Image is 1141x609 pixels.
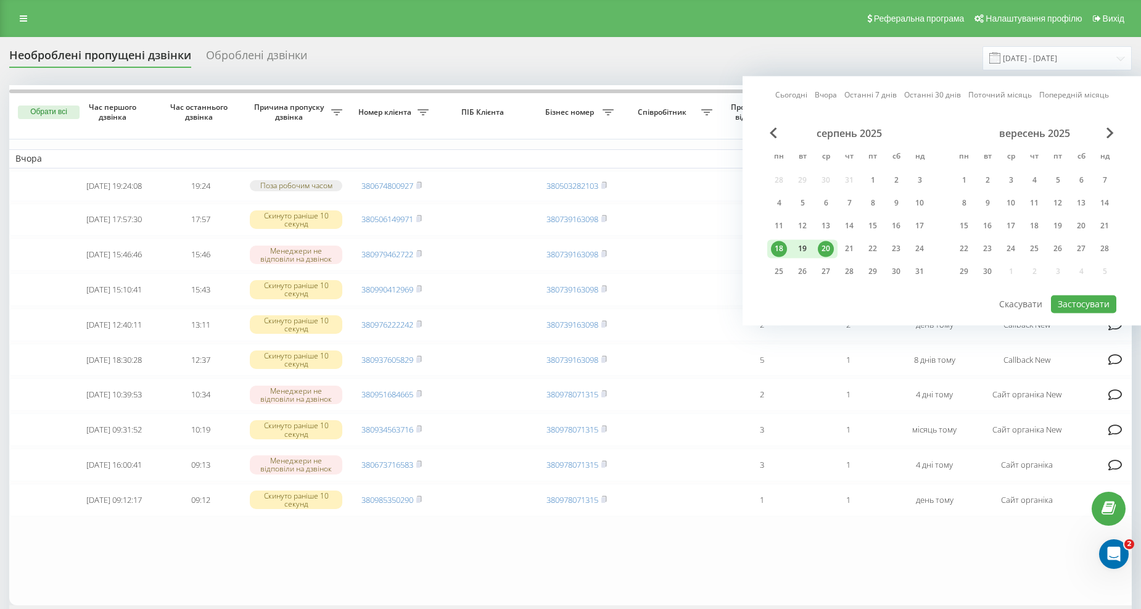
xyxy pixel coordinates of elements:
[1069,217,1093,235] div: сб 20 вер 2025 р.
[912,195,928,211] div: 10
[719,273,805,306] td: 2
[250,420,342,439] div: Скинуто раніше 10 секунд
[1026,172,1042,188] div: 4
[361,249,413,260] a: 380979462722
[794,195,810,211] div: 5
[814,239,838,258] div: ср 20 серп 2025 р.
[952,127,1116,139] div: вересень 2025
[791,262,814,281] div: вт 26 серп 2025 р.
[719,238,805,271] td: 2
[838,239,861,258] div: чт 21 серп 2025 р.
[767,127,931,139] div: серпень 2025
[840,148,859,167] abbr: четвер
[884,262,908,281] div: сб 30 серп 2025 р.
[976,217,999,235] div: вт 16 вер 2025 р.
[1023,171,1046,189] div: чт 4 вер 2025 р.
[1073,195,1089,211] div: 13
[167,102,234,122] span: Час останнього дзвінка
[1069,171,1093,189] div: сб 6 вер 2025 р.
[912,263,928,280] div: 31
[863,148,882,167] abbr: п’ятниця
[1026,241,1042,257] div: 25
[546,319,598,330] a: 380739163098
[979,263,995,280] div: 30
[1050,195,1066,211] div: 12
[861,171,884,189] div: пт 1 серп 2025 р.
[157,344,244,376] td: 12:37
[1046,239,1069,258] div: пт 26 вер 2025 р.
[1023,194,1046,212] div: чт 11 вер 2025 р.
[1124,539,1134,549] span: 2
[999,217,1023,235] div: ср 17 вер 2025 р.
[888,241,904,257] div: 23
[546,284,598,295] a: 380739163098
[888,195,904,211] div: 9
[865,195,881,211] div: 8
[844,89,897,101] a: Останні 7 днів
[1050,218,1066,234] div: 19
[978,449,1076,481] td: Сайт органіка
[888,263,904,280] div: 30
[361,424,413,435] a: 380934563716
[891,484,978,516] td: день тому
[976,262,999,281] div: вт 30 вер 2025 р.
[157,238,244,271] td: 15:46
[445,107,523,117] span: ПІБ Клієнта
[1003,195,1019,211] div: 10
[805,413,891,446] td: 1
[157,378,244,411] td: 10:34
[157,449,244,481] td: 09:13
[1050,241,1066,257] div: 26
[771,241,787,257] div: 18
[719,413,805,446] td: 3
[1072,148,1090,167] abbr: субота
[904,89,961,101] a: Останні 30 днів
[1103,14,1124,23] span: Вихід
[71,449,157,481] td: [DATE] 16:00:41
[794,218,810,234] div: 12
[818,241,834,257] div: 20
[805,378,891,411] td: 1
[250,210,342,229] div: Скинуто раніше 10 секунд
[546,354,598,365] a: 380739163098
[992,295,1049,313] button: Скасувати
[1093,171,1116,189] div: нд 7 вер 2025 р.
[546,424,598,435] a: 380978071315
[794,241,810,257] div: 19
[841,195,857,211] div: 7
[861,239,884,258] div: пт 22 серп 2025 р.
[841,218,857,234] div: 14
[891,378,978,411] td: 4 дні тому
[838,217,861,235] div: чт 14 серп 2025 р.
[956,172,972,188] div: 1
[794,263,810,280] div: 26
[157,484,244,516] td: 09:12
[912,218,928,234] div: 17
[250,350,342,369] div: Скинуто раніше 10 секунд
[719,171,805,201] td: 1
[955,148,973,167] abbr: понеділок
[865,172,881,188] div: 1
[1095,148,1114,167] abbr: неділя
[841,241,857,257] div: 21
[979,241,995,257] div: 23
[888,172,904,188] div: 2
[9,49,191,68] div: Необроблені пропущені дзвінки
[250,246,342,264] div: Менеджери не відповіли на дзвінок
[908,194,931,212] div: нд 10 серп 2025 р.
[546,389,598,400] a: 380978071315
[978,378,1076,411] td: Сайт органіка New
[1069,239,1093,258] div: сб 27 вер 2025 р.
[793,148,812,167] abbr: вівторок
[884,194,908,212] div: сб 9 серп 2025 р.
[771,195,787,211] div: 4
[861,262,884,281] div: пт 29 серп 2025 р.
[1046,217,1069,235] div: пт 19 вер 2025 р.
[1046,171,1069,189] div: пт 5 вер 2025 р.
[1039,89,1109,101] a: Попередній місяць
[771,218,787,234] div: 11
[865,241,881,257] div: 22
[1025,148,1044,167] abbr: четвер
[775,89,807,101] a: Сьогодні
[952,194,976,212] div: пн 8 вер 2025 р.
